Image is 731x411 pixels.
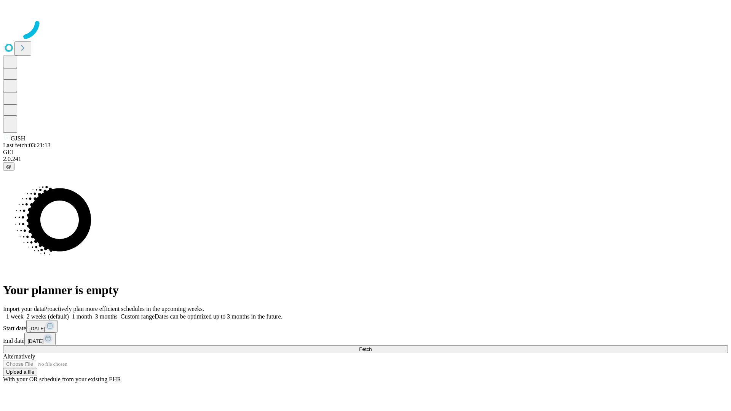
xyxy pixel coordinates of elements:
[3,368,37,376] button: Upload a file
[27,338,43,344] span: [DATE]
[3,320,728,333] div: Start date
[155,313,282,320] span: Dates can be optimized up to 3 months in the future.
[3,345,728,353] button: Fetch
[3,353,35,360] span: Alternatively
[3,149,728,156] div: GEI
[3,156,728,162] div: 2.0.241
[6,313,24,320] span: 1 week
[72,313,92,320] span: 1 month
[359,346,372,352] span: Fetch
[24,333,56,345] button: [DATE]
[121,313,155,320] span: Custom range
[11,135,25,142] span: GJSH
[3,283,728,297] h1: Your planner is empty
[29,326,45,331] span: [DATE]
[3,162,14,170] button: @
[95,313,118,320] span: 3 months
[6,164,11,169] span: @
[3,333,728,345] div: End date
[26,320,57,333] button: [DATE]
[3,376,121,382] span: With your OR schedule from your existing EHR
[44,306,204,312] span: Proactively plan more efficient schedules in the upcoming weeks.
[3,306,44,312] span: Import your data
[3,142,51,148] span: Last fetch: 03:21:13
[27,313,69,320] span: 2 weeks (default)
